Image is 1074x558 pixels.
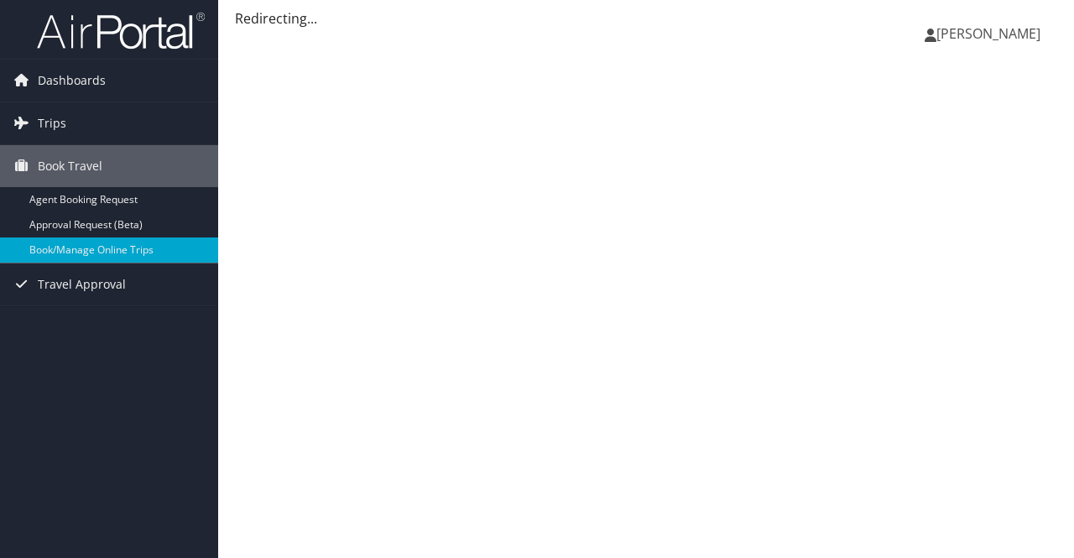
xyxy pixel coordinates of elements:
[936,24,1040,43] span: [PERSON_NAME]
[38,145,102,187] span: Book Travel
[38,263,126,305] span: Travel Approval
[38,102,66,144] span: Trips
[37,11,205,50] img: airportal-logo.png
[235,8,1057,29] div: Redirecting...
[38,60,106,102] span: Dashboards
[925,8,1057,59] a: [PERSON_NAME]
